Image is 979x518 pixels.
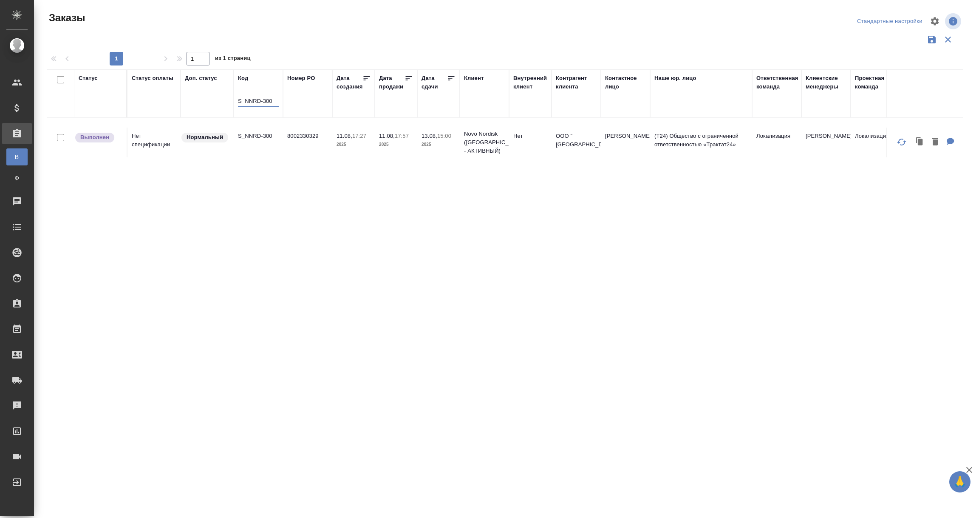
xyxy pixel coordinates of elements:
p: 15:00 [437,133,451,139]
p: Выполнен [80,133,109,142]
div: Статус [79,74,98,83]
td: [PERSON_NAME] [601,128,650,157]
button: 🙏 [949,471,971,492]
div: Номер PO [287,74,315,83]
div: Доп. статус [185,74,217,83]
p: 17:27 [352,133,366,139]
p: Novo Nordisk ([GEOGRAPHIC_DATA] - АКТИВНЫЙ) [464,130,505,155]
div: Код [238,74,248,83]
td: Локализация [851,128,900,157]
span: Ф [11,174,23,182]
p: 13.08, [422,133,437,139]
p: S_NNRD-300 [238,132,279,140]
p: 2025 [379,140,413,149]
div: Ответственная команда [756,74,798,91]
div: Клиент [464,74,484,83]
button: Сбросить фильтры [940,31,956,48]
td: Нет спецификации [127,128,181,157]
button: Сохранить фильтры [924,31,940,48]
p: 11.08, [337,133,352,139]
p: ООО "[GEOGRAPHIC_DATA]" [556,132,597,149]
td: [PERSON_NAME] [801,128,851,157]
div: Выставляет ПМ после сдачи и проведения начислений. Последний этап для ПМа [74,132,122,143]
div: Контрагент клиента [556,74,597,91]
div: Дата продажи [379,74,405,91]
span: Посмотреть информацию [945,13,963,29]
div: Внутренний клиент [513,74,547,91]
div: split button [855,15,925,28]
button: Клонировать [912,134,928,151]
a: Ф [6,170,28,187]
button: Удалить [928,134,942,151]
p: 17:57 [395,133,409,139]
div: Статус оплаты [132,74,173,83]
div: Дата сдачи [422,74,447,91]
div: Клиентские менеджеры [806,74,846,91]
button: Обновить [891,132,912,152]
span: из 1 страниц [215,53,251,65]
td: 8002330329 [283,128,332,157]
td: (T24) Общество с ограниченной ответственностью «Трактат24» [650,128,752,157]
p: 2025 [422,140,456,149]
div: Наше юр. лицо [654,74,696,83]
p: Нормальный [187,133,223,142]
div: Контактное лицо [605,74,646,91]
span: В [11,153,23,161]
p: 11.08, [379,133,395,139]
a: В [6,148,28,165]
span: Заказы [47,11,85,25]
span: Настроить таблицу [925,11,945,31]
p: Нет [513,132,547,140]
td: Локализация [752,128,801,157]
span: 🙏 [953,473,967,491]
div: Дата создания [337,74,362,91]
div: Проектная команда [855,74,896,91]
p: 2025 [337,140,371,149]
